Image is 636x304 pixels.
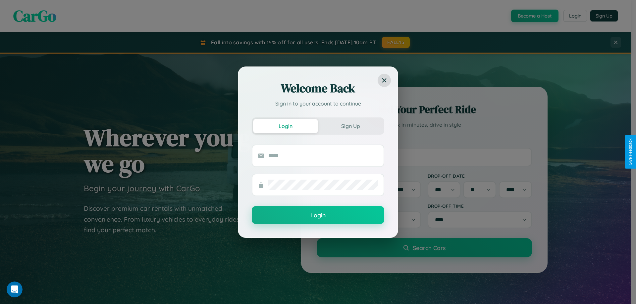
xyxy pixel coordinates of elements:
[252,80,384,96] h2: Welcome Back
[253,119,318,133] button: Login
[628,139,633,165] div: Give Feedback
[318,119,383,133] button: Sign Up
[7,282,23,297] iframe: Intercom live chat
[252,206,384,224] button: Login
[252,100,384,108] p: Sign in to your account to continue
